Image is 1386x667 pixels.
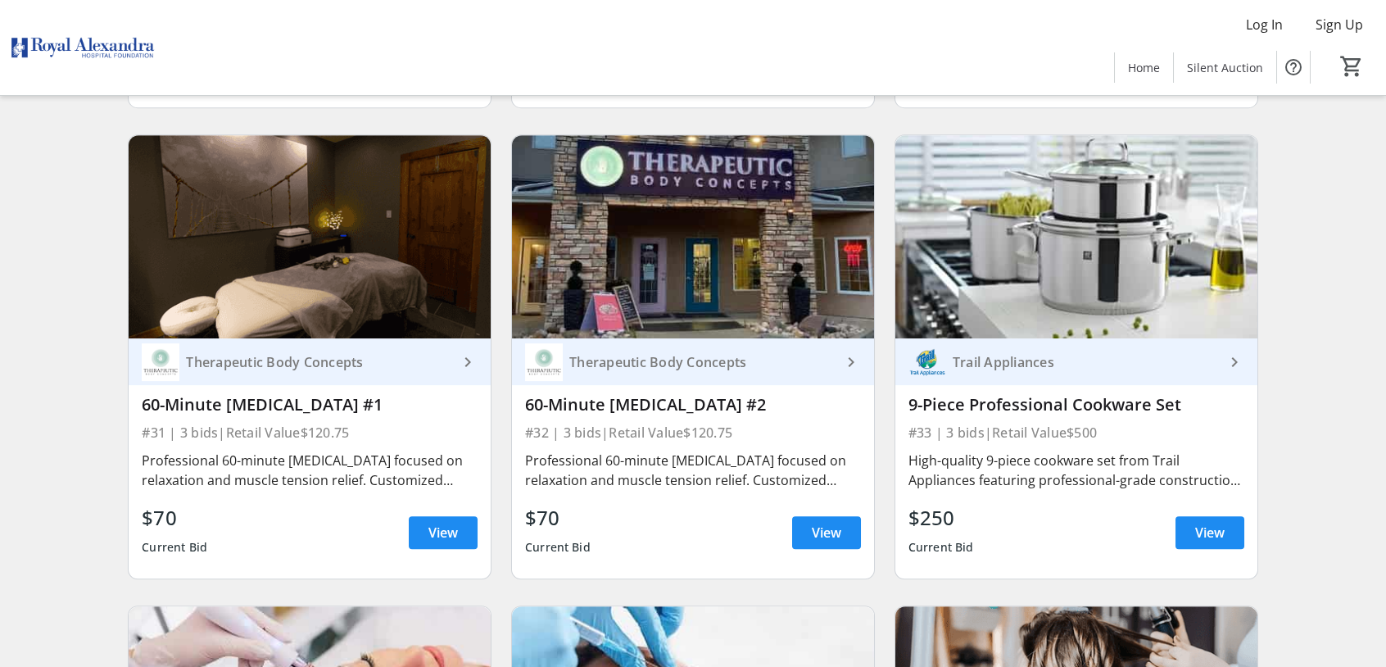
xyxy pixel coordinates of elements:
[10,7,156,88] img: Royal Alexandra Hospital Foundation's Logo
[1316,15,1363,34] span: Sign Up
[525,421,861,444] div: #32 | 3 bids | Retail Value $120.75
[129,135,491,338] img: 60-Minute Therapeutic Massage #1
[812,523,841,542] span: View
[458,352,478,372] mat-icon: keyboard_arrow_right
[1128,59,1160,76] span: Home
[908,343,946,381] img: Trail Appliances
[512,338,874,385] a: Therapeutic Body ConceptsTherapeutic Body Concepts
[142,503,207,533] div: $70
[895,338,1257,385] a: Trail AppliancesTrail Appliances
[895,135,1257,338] img: 9-Piece Professional Cookware Set
[1246,15,1283,34] span: Log In
[142,451,478,490] div: Professional 60-minute [MEDICAL_DATA] focused on relaxation and muscle tension relief. Customized...
[908,503,974,533] div: $250
[1302,11,1376,38] button: Sign Up
[908,421,1244,444] div: #33 | 3 bids | Retail Value $500
[1195,523,1225,542] span: View
[428,523,458,542] span: View
[1277,51,1310,84] button: Help
[179,354,458,370] div: Therapeutic Body Concepts
[841,352,861,372] mat-icon: keyboard_arrow_right
[142,343,179,381] img: Therapeutic Body Concepts
[409,516,478,549] a: View
[525,395,861,415] div: 60-Minute [MEDICAL_DATA] #2
[908,395,1244,415] div: 9-Piece Professional Cookware Set
[792,516,861,549] a: View
[512,135,874,338] img: 60-Minute Therapeutic Massage #2
[563,354,841,370] div: Therapeutic Body Concepts
[525,533,591,562] div: Current Bid
[142,395,478,415] div: 60-Minute [MEDICAL_DATA] #1
[1337,52,1366,81] button: Cart
[142,421,478,444] div: #31 | 3 bids | Retail Value $120.75
[525,451,861,490] div: Professional 60-minute [MEDICAL_DATA] focused on relaxation and muscle tension relief. Customized...
[908,533,974,562] div: Current Bid
[142,533,207,562] div: Current Bid
[1115,52,1173,83] a: Home
[908,451,1244,490] div: High-quality 9-piece cookware set from Trail Appliances featuring professional-grade construction...
[1174,52,1276,83] a: Silent Auction
[525,343,563,381] img: Therapeutic Body Concepts
[1233,11,1296,38] button: Log In
[1175,516,1244,549] a: View
[129,338,491,385] a: Therapeutic Body ConceptsTherapeutic Body Concepts
[1187,59,1263,76] span: Silent Auction
[1225,352,1244,372] mat-icon: keyboard_arrow_right
[525,503,591,533] div: $70
[946,354,1225,370] div: Trail Appliances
